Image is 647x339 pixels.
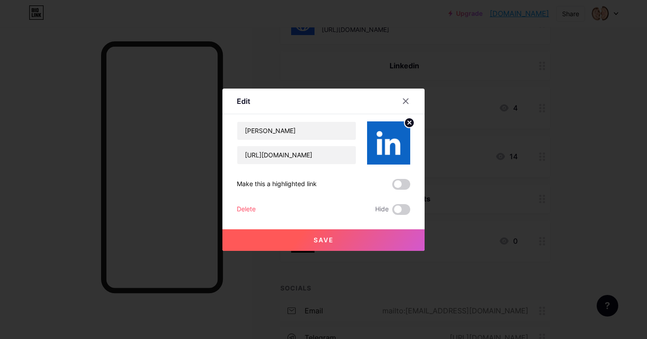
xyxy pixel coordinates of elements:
div: Make this a highlighted link [237,179,317,190]
button: Save [222,229,425,251]
div: Delete [237,204,256,215]
input: Title [237,122,356,140]
input: URL [237,146,356,164]
div: Edit [237,96,250,107]
span: Save [314,236,334,244]
span: Hide [375,204,389,215]
img: link_thumbnail [367,121,410,165]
